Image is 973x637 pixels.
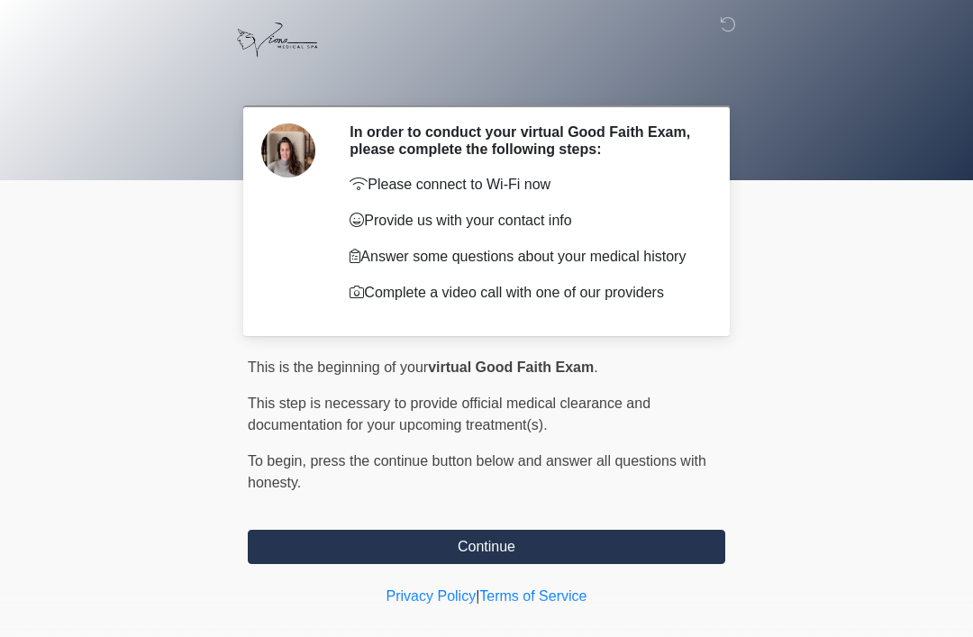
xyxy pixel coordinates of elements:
img: Viona Medical Spa Logo [230,14,324,67]
a: | [476,588,479,604]
img: Agent Avatar [261,123,315,177]
span: This is the beginning of your [248,359,428,375]
h2: In order to conduct your virtual Good Faith Exam, please complete the following steps: [350,123,698,158]
a: Privacy Policy [386,588,477,604]
strong: virtual Good Faith Exam [428,359,594,375]
p: Complete a video call with one of our providers [350,282,698,304]
span: press the continue button below and answer all questions with honesty. [248,453,706,490]
p: Please connect to Wi-Fi now [350,174,698,196]
span: . [594,359,597,375]
a: Terms of Service [479,588,587,604]
span: This step is necessary to provide official medical clearance and documentation for your upcoming ... [248,396,650,432]
span: To begin, [248,453,310,469]
p: Answer some questions about your medical history [350,246,698,268]
button: Continue [248,530,725,564]
p: Provide us with your contact info [350,210,698,232]
h1: ‎ ‎ [234,65,739,98]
